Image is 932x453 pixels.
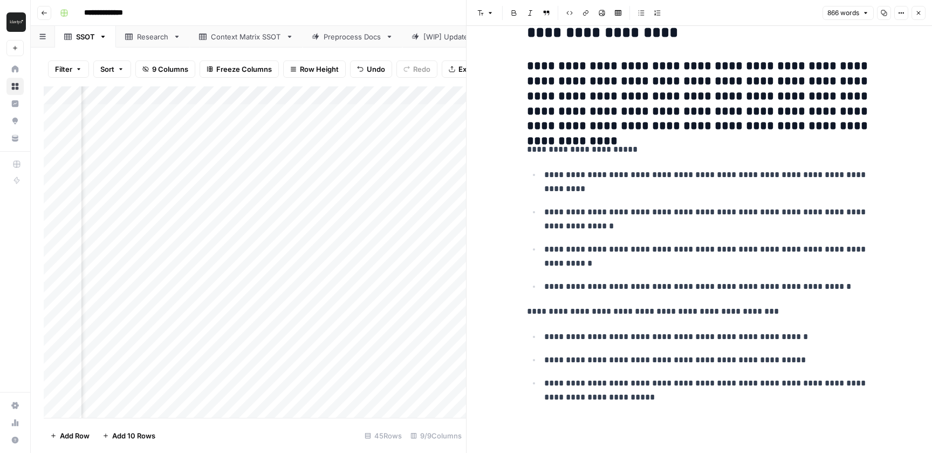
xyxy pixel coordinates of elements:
[360,427,406,444] div: 45 Rows
[152,64,188,75] span: 9 Columns
[76,31,95,42] div: SSOT
[6,9,24,36] button: Workspace: Klaviyo
[93,60,131,78] button: Sort
[55,26,116,48] a: SSOT
[6,95,24,112] a: Insights
[396,60,437,78] button: Redo
[413,64,430,75] span: Redo
[406,427,466,444] div: 9/9 Columns
[6,414,24,431] a: Usage
[190,26,303,48] a: Context Matrix SSOT
[6,60,24,78] a: Home
[6,130,24,147] a: Your Data
[216,64,272,75] span: Freeze Columns
[324,31,381,42] div: Preprocess Docs
[6,397,24,414] a: Settings
[60,430,90,441] span: Add Row
[137,31,169,42] div: Research
[6,12,26,32] img: Klaviyo Logo
[211,31,282,42] div: Context Matrix SSOT
[303,26,402,48] a: Preprocess Docs
[423,31,523,42] div: [WIP] Update SSOT Schedule
[96,427,162,444] button: Add 10 Rows
[55,64,72,75] span: Filter
[458,64,497,75] span: Export CSV
[283,60,346,78] button: Row Height
[6,112,24,130] a: Opportunities
[112,430,155,441] span: Add 10 Rows
[367,64,385,75] span: Undo
[300,64,339,75] span: Row Height
[100,64,114,75] span: Sort
[48,60,89,78] button: Filter
[44,427,96,444] button: Add Row
[827,8,859,18] span: 866 words
[200,60,279,78] button: Freeze Columns
[116,26,190,48] a: Research
[402,26,544,48] a: [WIP] Update SSOT Schedule
[442,60,504,78] button: Export CSV
[350,60,392,78] button: Undo
[6,78,24,95] a: Browse
[823,6,874,20] button: 866 words
[6,431,24,449] button: Help + Support
[135,60,195,78] button: 9 Columns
